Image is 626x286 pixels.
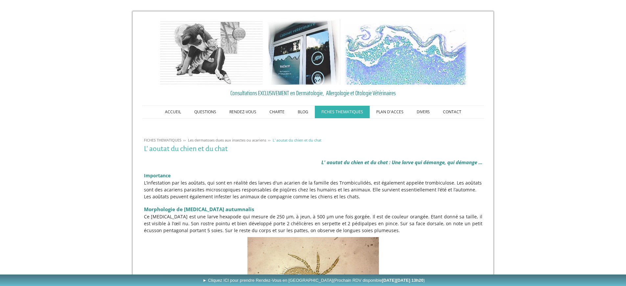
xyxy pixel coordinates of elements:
[188,138,266,143] span: Les dermatoses dues aux insectes ou acariens
[144,145,482,153] h1: L' aoutat du chien et du chat
[186,138,268,143] a: Les dermatoses dues aux insectes ou acariens
[202,278,425,283] span: ► Cliquez ICI pour prendre Rendez-Vous en [GEOGRAPHIC_DATA]
[144,172,171,179] span: Importance
[144,179,482,200] p: L’infestation par les aoûtats, qui sont en réalité des larves d'un acarien de la famille des Trom...
[333,278,425,283] span: (Prochain RDV disponible )
[321,159,482,165] em: L' aoutat du chien et du chat : Une larve qui démange, qui démange ...
[291,106,315,118] a: BLOG
[144,206,175,212] span: Morphologie
[271,138,323,143] a: L' aoutat du chien et du chat
[370,106,410,118] a: PLAN D'ACCES
[223,106,263,118] a: RENDEZ-VOUS
[158,106,188,118] a: ACCUEIL
[188,106,223,118] a: QUESTIONS
[382,278,424,283] b: [DATE][DATE] 13h20
[144,88,482,98] a: Consultations EXCLUSIVEMENT en Dermatologie, Allergologie et Otologie Vétérinaires
[144,213,482,233] span: Ce [MEDICAL_DATA] est une larve hexapode qui mesure de 250 µm, à jeun, à 500 µm une fois gorgée. ...
[176,206,254,212] span: de [MEDICAL_DATA] autumnalis
[144,138,181,143] span: FICHES THEMATIQUES
[142,138,183,143] a: FICHES THEMATIQUES
[263,106,291,118] a: CHARTE
[410,106,436,118] a: DIVERS
[315,106,370,118] a: FICHES THEMATIQUES
[273,138,321,143] span: L' aoutat du chien et du chat
[436,106,468,118] a: CONTACT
